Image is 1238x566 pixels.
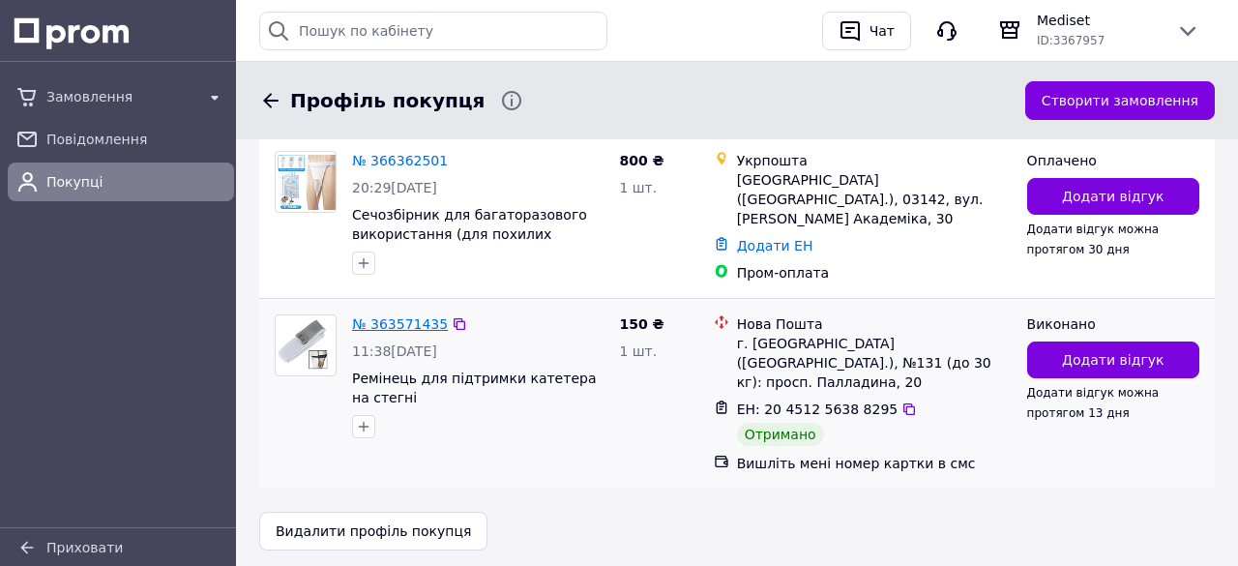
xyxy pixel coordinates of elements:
div: Пром-оплата [737,263,1012,283]
span: Додати відгук [1062,187,1164,206]
span: 20:29[DATE] [352,180,437,195]
button: Додати відгук [1027,342,1199,378]
div: Отримано [737,423,824,446]
a: № 363571435 [352,316,448,332]
span: 1 шт. [619,343,657,359]
a: Фото товару [275,151,337,213]
div: Укрпошта [737,151,1012,170]
img: Фото товару [276,319,336,372]
button: Додати відгук [1027,178,1199,215]
a: № 366362501 [352,153,448,168]
span: 1 шт. [619,180,657,195]
div: Вишліть мені номер картки в смс [737,454,1012,473]
div: г. [GEOGRAPHIC_DATA] ([GEOGRAPHIC_DATA].), №131 (до 30 кг): просп. Палладина, 20 [737,334,1012,392]
span: 11:38[DATE] [352,343,437,359]
button: Видалити профіль покупця [259,512,487,551]
div: [GEOGRAPHIC_DATA] ([GEOGRAPHIC_DATA].), 03142, вул. [PERSON_NAME] Академіка, 30 [737,170,1012,228]
img: Фото товару [276,155,336,209]
span: 800 ₴ [619,153,663,168]
span: Профіль покупця [290,87,485,115]
span: Замовлення [46,87,195,106]
a: Додати ЕН [737,238,813,253]
span: Покупці [46,172,226,192]
span: 150 ₴ [619,316,663,332]
div: Оплачено [1027,151,1199,170]
span: ЕН: 20 4512 5638 8295 [737,402,899,417]
span: Приховати [46,540,123,555]
div: Виконано [1027,314,1199,334]
span: Додати відгук можна протягом 13 дня [1027,386,1160,419]
span: Додати відгук [1062,350,1164,370]
a: Ремінець для підтримки катетера на стегні [352,371,596,405]
div: Чат [866,16,899,45]
span: Додати відгук можна протягом 30 дня [1027,223,1160,255]
span: Повідомлення [46,130,226,149]
button: Чат [822,12,911,50]
div: Нова Пошта [737,314,1012,334]
span: Mediset [1037,11,1161,30]
span: ID: 3367957 [1037,34,1105,47]
button: Створити замовлення [1025,81,1215,120]
a: Сечозбірник для багаторазового використання (для похилих чоловіків) [352,207,587,261]
a: Фото товару [275,314,337,376]
input: Пошук по кабінету [259,12,607,50]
